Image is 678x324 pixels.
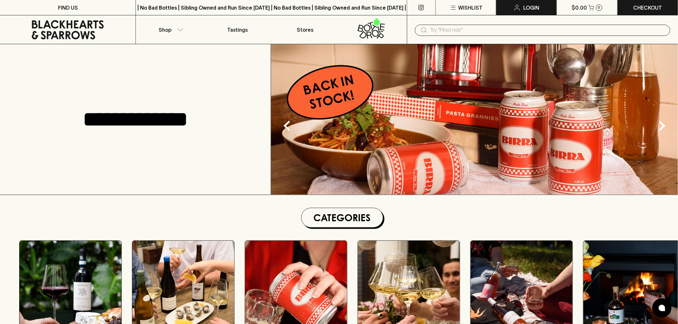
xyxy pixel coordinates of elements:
button: Next [649,113,675,139]
p: Login [524,4,540,12]
a: Tastings [204,15,271,44]
button: Shop [136,15,203,44]
p: Shop [159,26,171,34]
button: Previous [274,113,300,139]
p: FIND US [58,4,78,12]
p: Stores [297,26,314,34]
p: Tastings [227,26,248,34]
h1: Categories [304,211,380,225]
a: Stores [271,15,339,44]
img: bubble-icon [659,305,665,311]
input: Try "Pinot noir" [430,25,665,35]
p: $0.00 [572,4,587,12]
img: optimise [271,44,678,195]
p: Wishlist [458,4,483,12]
p: 0 [598,6,600,9]
p: Checkout [633,4,662,12]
